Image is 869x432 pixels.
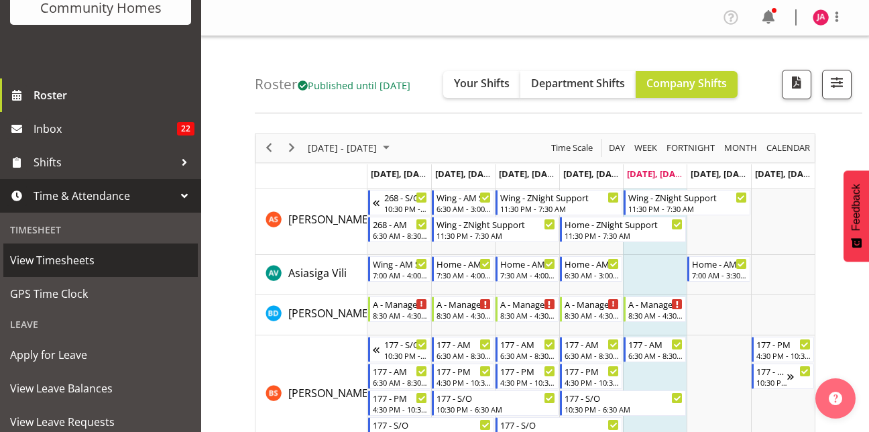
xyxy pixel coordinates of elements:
[565,404,683,415] div: 10:30 PM - 6:30 AM
[368,217,430,242] div: Arshdeep Singh"s event - 268 - AM Begin From Monday, October 6, 2025 at 6:30:00 AM GMT+13:00 Ends...
[373,404,427,415] div: 4:30 PM - 10:30 PM
[437,404,555,415] div: 10:30 PM - 6:30 AM
[723,140,758,156] span: Month
[437,391,555,404] div: 177 - S/O
[500,337,555,351] div: 177 - AM
[34,85,194,105] span: Roster
[628,310,683,321] div: 8:30 AM - 4:30 PM
[34,152,174,172] span: Shifts
[628,297,683,311] div: A - Manager
[756,350,811,361] div: 4:30 PM - 10:30 PM
[628,203,747,214] div: 11:30 PM - 7:30 AM
[437,217,555,231] div: Wing - ZNight Support
[34,119,177,139] span: Inbox
[624,337,686,362] div: Billie Sothern"s event - 177 - AM Begin From Friday, October 10, 2025 at 6:30:00 AM GMT+13:00 End...
[687,256,750,282] div: Asiasiga Vili"s event - Home - AM Support 1 Begin From Saturday, October 11, 2025 at 7:00:00 AM G...
[500,418,619,431] div: 177 - S/O
[646,76,727,91] span: Company Shifts
[500,257,555,270] div: Home - AM Support 3
[437,270,491,280] div: 7:30 AM - 4:00 PM
[563,168,624,180] span: [DATE], [DATE]
[844,170,869,262] button: Feedback - Show survey
[560,364,622,389] div: Billie Sothern"s event - 177 - PM Begin From Thursday, October 9, 2025 at 4:30:00 PM GMT+13:00 En...
[756,364,787,378] div: 177 - S/O
[432,190,494,215] div: Arshdeep Singh"s event - Wing - AM Support 1 Begin From Tuesday, October 7, 2025 at 6:30:00 AM GM...
[454,76,510,91] span: Your Shifts
[257,134,280,162] div: previous period
[633,140,658,156] span: Week
[384,337,427,351] div: 177 - S/O
[664,140,717,156] button: Fortnight
[500,203,619,214] div: 11:30 PM - 7:30 AM
[10,378,191,398] span: View Leave Balances
[560,217,687,242] div: Arshdeep Singh"s event - Home - ZNight Support Begin From Thursday, October 9, 2025 at 11:30:00 P...
[752,337,814,362] div: Billie Sothern"s event - 177 - PM Begin From Sunday, October 12, 2025 at 4:30:00 PM GMT+13:00 End...
[373,217,427,231] div: 268 - AM
[624,190,750,215] div: Arshdeep Singh"s event - Wing - ZNight Support Begin From Friday, October 10, 2025 at 11:30:00 PM...
[560,337,622,362] div: Billie Sothern"s event - 177 - AM Begin From Thursday, October 9, 2025 at 6:30:00 AM GMT+13:00 En...
[500,270,555,280] div: 7:30 AM - 4:00 PM
[10,345,191,365] span: Apply for Leave
[565,377,619,388] div: 4:30 PM - 10:30 PM
[368,256,430,282] div: Asiasiga Vili"s event - Wing - AM Support 2 Begin From Monday, October 6, 2025 at 7:00:00 AM GMT+...
[764,140,813,156] button: Month
[496,256,558,282] div: Asiasiga Vili"s event - Home - AM Support 3 Begin From Wednesday, October 8, 2025 at 7:30:00 AM G...
[822,70,852,99] button: Filter Shifts
[531,76,625,91] span: Department Shifts
[373,377,427,388] div: 6:30 AM - 8:30 AM
[437,364,491,378] div: 177 - PM
[384,350,427,361] div: 10:30 PM - 6:30 AM
[255,76,410,92] h4: Roster
[628,337,683,351] div: 177 - AM
[437,350,491,361] div: 6:30 AM - 8:30 AM
[3,372,198,405] a: View Leave Balances
[303,134,398,162] div: October 06 - 12, 2025
[368,190,430,215] div: Arshdeep Singh"s event - 268 - S/O Begin From Sunday, October 5, 2025 at 10:30:00 PM GMT+13:00 En...
[384,203,427,214] div: 10:30 PM - 6:30 AM
[10,284,191,304] span: GPS Time Clock
[550,140,594,156] span: Time Scale
[373,364,427,378] div: 177 - AM
[560,390,687,416] div: Billie Sothern"s event - 177 - S/O Begin From Thursday, October 9, 2025 at 10:30:00 PM GMT+13:00 ...
[373,418,491,431] div: 177 - S/O
[3,277,198,311] a: GPS Time Clock
[560,256,622,282] div: Asiasiga Vili"s event - Home - AM Support 2 Begin From Thursday, October 9, 2025 at 6:30:00 AM GM...
[437,377,491,388] div: 4:30 PM - 10:30 PM
[373,257,427,270] div: Wing - AM Support 2
[632,140,660,156] button: Timeline Week
[3,216,198,244] div: Timesheet
[437,257,491,270] div: Home - AM Support 3
[288,266,347,280] span: Asiasiga Vili
[432,217,559,242] div: Arshdeep Singh"s event - Wing - ZNight Support Begin From Tuesday, October 7, 2025 at 11:30:00 PM...
[691,168,752,180] span: [DATE], [DATE]
[437,297,491,311] div: A - Manager
[752,364,814,389] div: Billie Sothern"s event - 177 - S/O Begin From Sunday, October 12, 2025 at 10:30:00 PM GMT+13:00 E...
[288,211,371,227] a: [PERSON_NAME]
[765,140,811,156] span: calendar
[432,364,494,389] div: Billie Sothern"s event - 177 - PM Begin From Tuesday, October 7, 2025 at 4:30:00 PM GMT+13:00 End...
[260,140,278,156] button: Previous
[496,190,622,215] div: Arshdeep Singh"s event - Wing - ZNight Support Begin From Wednesday, October 8, 2025 at 11:30:00 ...
[607,140,628,156] button: Timeline Day
[10,250,191,270] span: View Timesheets
[692,257,746,270] div: Home - AM Support 1
[565,257,619,270] div: Home - AM Support 2
[34,186,174,206] span: Time & Attendance
[368,364,430,389] div: Billie Sothern"s event - 177 - AM Begin From Monday, October 6, 2025 at 6:30:00 AM GMT+13:00 Ends...
[435,168,496,180] span: [DATE], [DATE]
[3,338,198,372] a: Apply for Leave
[756,337,811,351] div: 177 - PM
[813,9,829,25] img: julius-antonio10095.jpg
[565,350,619,361] div: 6:30 AM - 8:30 AM
[565,337,619,351] div: 177 - AM
[850,184,862,231] span: Feedback
[665,140,716,156] span: Fortnight
[373,310,427,321] div: 8:30 AM - 4:30 PM
[829,392,842,405] img: help-xxl-2.png
[373,391,427,404] div: 177 - PM
[496,364,558,389] div: Billie Sothern"s event - 177 - PM Begin From Wednesday, October 8, 2025 at 4:30:00 PM GMT+13:00 E...
[437,191,491,204] div: Wing - AM Support 1
[368,390,430,416] div: Billie Sothern"s event - 177 - PM Begin From Monday, October 6, 2025 at 4:30:00 PM GMT+13:00 Ends...
[692,270,746,280] div: 7:00 AM - 3:30 PM
[565,310,619,321] div: 8:30 AM - 4:30 PM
